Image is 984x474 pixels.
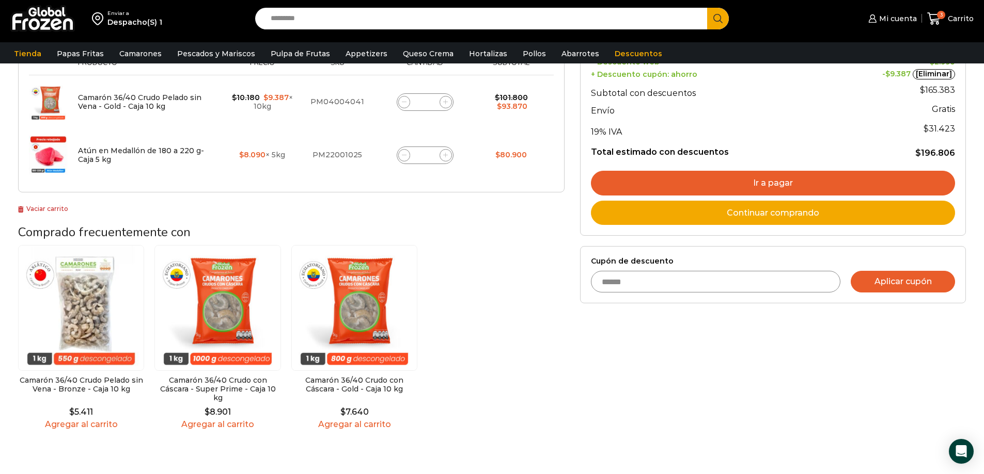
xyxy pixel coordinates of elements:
[172,44,260,63] a: Pescados y Mariscos
[518,44,551,63] a: Pollos
[107,17,162,27] div: Despacho(S) 1
[52,44,109,63] a: Papas Fritas
[239,150,265,159] bdi: 8.090
[497,102,527,111] bdi: 93.870
[885,69,911,78] span: 9.387
[398,44,459,63] a: Queso Crema
[707,8,729,29] button: Search button
[69,407,93,417] bdi: 5.411
[78,146,204,164] a: Atún en Medallón de 180 a 220 g- Caja 5 kg
[299,59,376,75] th: Sku
[418,148,432,162] input: Product quantity
[232,93,237,102] span: $
[497,102,502,111] span: $
[376,59,474,75] th: Cantidad
[92,10,107,27] img: address-field-icon.svg
[18,205,68,213] a: Vaciar carrito
[291,376,417,394] h2: Camarón 36/40 Crudo con Cáscara - Gold - Caja 10 kg
[877,13,917,24] span: Mi cuenta
[205,407,231,417] bdi: 8.901
[913,69,955,79] a: [Eliminar]
[299,75,376,129] td: PM04004041
[474,59,549,75] th: Subtotal
[263,93,289,102] bdi: 9.387
[920,85,925,95] span: $
[866,8,916,29] a: Mi cuenta
[291,419,417,429] a: Agregar al carrito
[18,376,144,394] h2: Camarón 36/40 Crudo Pelado sin Vena - Bronze - Caja 10 kg
[9,44,46,63] a: Tienda
[232,93,260,102] bdi: 10.180
[915,148,955,158] bdi: 196.806
[107,10,162,17] div: Enviar a
[937,11,945,19] span: 3
[949,439,974,464] div: Open Intercom Messenger
[591,257,955,266] label: Cupón de descuento
[556,44,604,63] a: Abarrotes
[495,93,499,102] span: $
[239,150,244,159] span: $
[69,407,74,417] span: $
[591,118,833,139] th: 19% IVA
[610,44,667,63] a: Descuentos
[78,93,201,111] a: Camarón 36/40 Crudo Pelado sin Vena - Gold - Caja 10 kg
[154,419,280,429] a: Agregar al carrito
[340,407,346,417] span: $
[114,44,167,63] a: Camarones
[495,150,500,159] span: $
[915,148,921,158] span: $
[885,69,890,78] span: $
[299,128,376,182] td: PM22001025
[851,271,955,292] button: Aplicar cupón
[205,407,210,417] span: $
[591,67,833,80] th: + Descuento cupón: ahorro
[18,419,144,429] a: Agregar al carrito
[495,93,528,102] bdi: 101.800
[263,93,268,102] span: $
[591,101,833,119] th: Envío
[920,85,955,95] bdi: 165.383
[225,128,299,182] td: × 5kg
[932,104,955,114] strong: Gratis
[18,224,191,240] span: Comprado frecuentemente con
[924,124,929,134] span: $
[225,59,299,75] th: Precio
[340,407,369,417] bdi: 7.640
[927,7,974,31] a: 3 Carrito
[73,59,225,75] th: Producto
[225,75,299,129] td: × 10kg
[591,171,955,195] a: Ir a pagar
[154,376,280,402] h2: Camarón 36/40 Crudo con Cáscara - Super Prime - Caja 10 kg
[833,67,955,80] td: -
[265,44,335,63] a: Pulpa de Frutas
[591,139,833,158] th: Total estimado con descuentos
[495,150,527,159] bdi: 80.900
[591,80,833,101] th: Subtotal con descuentos
[340,44,393,63] a: Appetizers
[591,201,955,225] a: Continuar comprando
[945,13,974,24] span: Carrito
[418,95,432,109] input: Product quantity
[924,124,955,134] span: 31.423
[464,44,512,63] a: Hortalizas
